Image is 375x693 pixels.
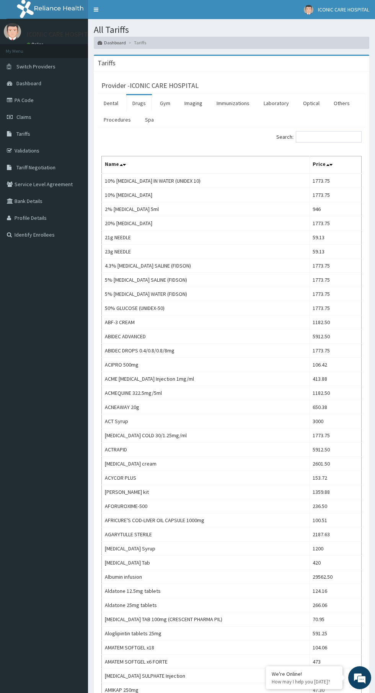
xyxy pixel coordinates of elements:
[310,598,362,612] td: 266.06
[310,456,362,471] td: 2601.50
[310,329,362,343] td: 5912.50
[310,612,362,626] td: 70.95
[102,258,310,273] td: 4.3% [MEDICAL_DATA] SALINE (FIDSON)
[102,372,310,386] td: ACME [MEDICAL_DATA] Injection 1mg/ml
[27,42,45,47] a: Online
[102,329,310,343] td: ABIDEC ADVANCED
[310,400,362,414] td: 650.38
[310,174,362,188] td: 1773.75
[310,273,362,287] td: 1773.75
[16,80,41,87] span: Dashboard
[310,640,362,654] td: 104.06
[102,244,310,258] td: 23g NEEDLE
[310,626,362,640] td: 591.25
[127,39,146,46] li: Tariffs
[102,584,310,598] td: Aldatone 12.5mg tablets
[44,96,106,174] span: We're online!
[102,541,310,555] td: [MEDICAL_DATA] Syrup
[102,527,310,541] td: AGARYTULLE STERILE
[98,95,124,111] a: Dental
[272,678,337,685] p: How may I help you today?
[102,626,310,640] td: Aloglipintin tablets 25mg
[102,612,310,626] td: [MEDICAL_DATA] TAB 100mg (CRESCENT PHARMA PIL)
[102,442,310,456] td: ACTRAPID
[310,287,362,301] td: 1773.75
[310,527,362,541] td: 2187.63
[139,112,160,128] a: Spa
[310,156,362,174] th: Price
[102,598,310,612] td: Aldatone 25mg tablets
[272,670,337,677] div: We're Online!
[310,386,362,400] td: 1182.50
[16,63,55,70] span: Switch Providers
[310,343,362,357] td: 1773.75
[310,301,362,315] td: 1773.75
[27,31,95,38] p: ICONIC CARE HOSPITAL
[310,499,362,513] td: 236.50
[94,25,369,35] h1: All Tariffs
[126,95,152,111] a: Drugs
[98,60,116,67] h3: Tariffs
[310,541,362,555] td: 1200
[154,95,176,111] a: Gym
[310,230,362,244] td: 59.13
[102,555,310,570] td: [MEDICAL_DATA] Tab
[102,456,310,471] td: [MEDICAL_DATA] cream
[310,188,362,202] td: 1773.75
[310,654,362,669] td: 473
[16,130,30,137] span: Tariffs
[16,164,55,171] span: Tariff Negotiation
[98,112,137,128] a: Procedures
[310,244,362,258] td: 59.13
[276,131,362,143] label: Search:
[102,471,310,485] td: ACYCOR PLUS
[310,442,362,456] td: 5912.50
[98,39,126,46] a: Dashboard
[310,584,362,598] td: 124.16
[102,301,310,315] td: 50% GLUCOSE (UNIDEX-50)
[310,485,362,499] td: 1359.88
[328,95,356,111] a: Others
[258,95,295,111] a: Laboratory
[4,23,21,40] img: User Image
[40,43,129,53] div: Chat with us now
[14,38,31,57] img: d_794563401_company_1708531726252_794563401
[318,6,369,13] span: ICONIC CARE HOSPITAL
[102,640,310,654] td: AMATEM SOFTGEL x18
[102,485,310,499] td: [PERSON_NAME] kit
[102,230,310,244] td: 21g NEEDLE
[102,654,310,669] td: AMATEM SOFTGEL x6 FORTE
[102,428,310,442] td: [MEDICAL_DATA] COLD 30/1.25mg/ml
[102,273,310,287] td: 5% [MEDICAL_DATA] SALINE (FIDSON)
[102,400,310,414] td: ACNEAWAY 20g
[102,570,310,584] td: Albumin infusion
[102,287,310,301] td: 5% [MEDICAL_DATA] WATER (FIDSON)
[101,82,199,89] h3: Provider - ICONIC CARE HOSPITAL
[310,428,362,442] td: 1773.75
[102,156,310,174] th: Name
[310,315,362,329] td: 1182.50
[102,499,310,513] td: AFORUROXIME-500
[4,209,146,235] textarea: Type your message and hit 'Enter'
[16,114,31,120] span: Claims
[102,513,310,527] td: AFRICURE'S COD-LIVER OIL CAPSULE 1000mg
[178,95,209,111] a: Imaging
[310,202,362,216] td: 946
[296,131,362,143] input: Search:
[297,95,326,111] a: Optical
[102,216,310,230] td: 20% [MEDICAL_DATA]
[102,343,310,357] td: ABIDEC DROPS 0.4/0.8/0.8/8mg
[310,555,362,570] td: 420
[102,188,310,202] td: 10% [MEDICAL_DATA]
[310,216,362,230] td: 1773.75
[102,386,310,400] td: ACMEQUINE 322.5mg/5ml
[102,202,310,216] td: 2% [MEDICAL_DATA] 5ml
[102,357,310,372] td: ACIPRO 500mg
[102,174,310,188] td: 10% [MEDICAL_DATA] IN WATER (UNIDEX 10)
[310,570,362,584] td: 29562.50
[102,669,310,683] td: [MEDICAL_DATA] SULPHATE Injection
[310,372,362,386] td: 413.88
[310,513,362,527] td: 100.51
[102,414,310,428] td: ACT Syrup
[310,357,362,372] td: 106.42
